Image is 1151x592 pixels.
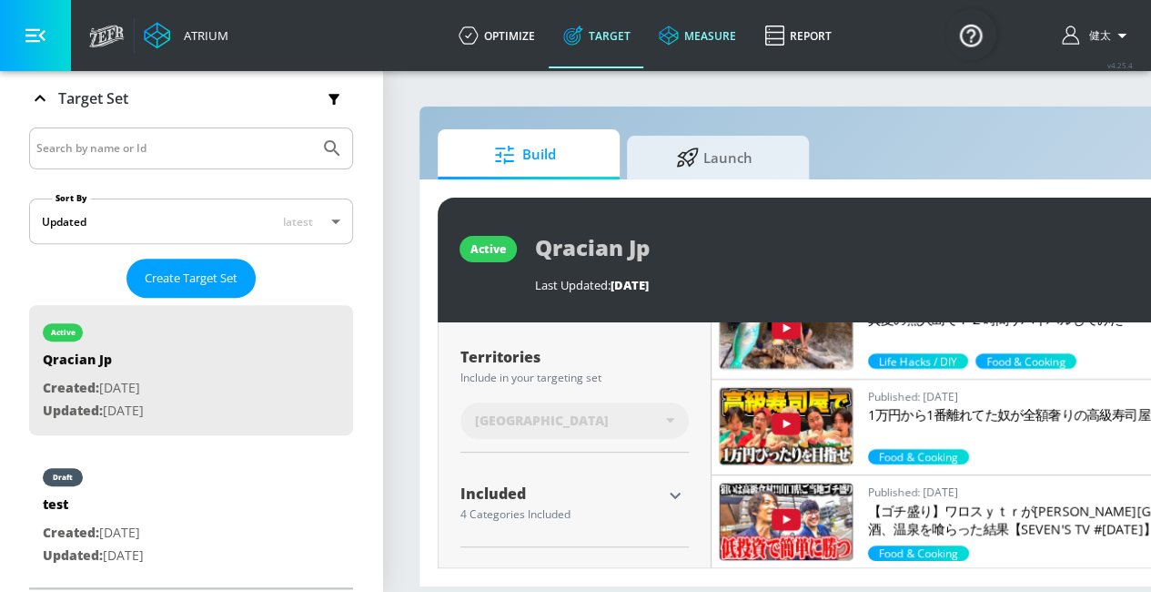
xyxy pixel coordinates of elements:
div: Include in your targeting set [460,373,689,383]
span: Build [456,133,594,177]
div: 4 Categories Included [460,509,661,520]
p: [DATE] [43,545,144,567]
button: Open Resource Center [945,9,996,60]
div: test [43,495,144,522]
div: 90.6% [868,353,968,369]
span: Create Target Set [145,268,237,289]
span: Updated: [43,546,103,564]
span: login as: kenta.kurishima@mbk-digital.co.jp [1082,28,1111,44]
span: Food & Cooking [868,546,969,561]
span: Food & Cooking [975,353,1076,369]
label: Sort By [52,192,91,204]
div: active [470,241,506,257]
a: Atrium [144,22,228,49]
div: 90.6% [868,546,969,561]
div: Atrium [177,27,228,44]
div: [GEOGRAPHIC_DATA] [460,403,689,439]
span: Food & Cooking [868,449,969,464]
p: [DATE] [43,400,144,423]
button: Create Target Set [126,259,256,298]
span: Created: [43,524,99,541]
a: measure [644,3,750,68]
div: activeQracian JpCreated:[DATE]Updated:[DATE] [29,305,353,435]
span: [DATE] [611,277,649,293]
span: latest [283,214,313,230]
div: active [51,328,76,337]
div: Qracian Jp [43,351,144,377]
span: v 4.25.4 [1107,60,1133,70]
a: Target [549,3,644,68]
span: Launch [645,136,783,179]
div: Included [460,486,661,501]
span: Life Hacks / DIY [868,353,968,369]
div: drafttestCreated:[DATE]Updated:[DATE] [29,450,353,580]
div: 70.3% [975,353,1076,369]
div: 99.2% [868,449,969,464]
span: Updated: [43,402,103,419]
span: [GEOGRAPHIC_DATA] [475,412,609,430]
p: [DATE] [43,522,144,545]
a: Report [750,3,845,68]
a: optimize [444,3,549,68]
div: Target Set [29,68,353,128]
div: draft [53,473,73,482]
img: l3gj1xFMXYk [720,388,853,464]
nav: list of Target Set [29,298,353,587]
div: Updated [42,214,86,230]
input: Search by name or Id [36,137,312,160]
div: Target Set [29,128,353,587]
img: TD4M6GbuZgY [720,484,853,560]
p: [DATE] [43,377,144,400]
p: Target Set [58,88,128,108]
button: 健太 [1062,25,1133,46]
img: VcLGbqSkm3w [720,292,853,369]
div: Territories [460,350,689,364]
span: Created: [43,379,99,396]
